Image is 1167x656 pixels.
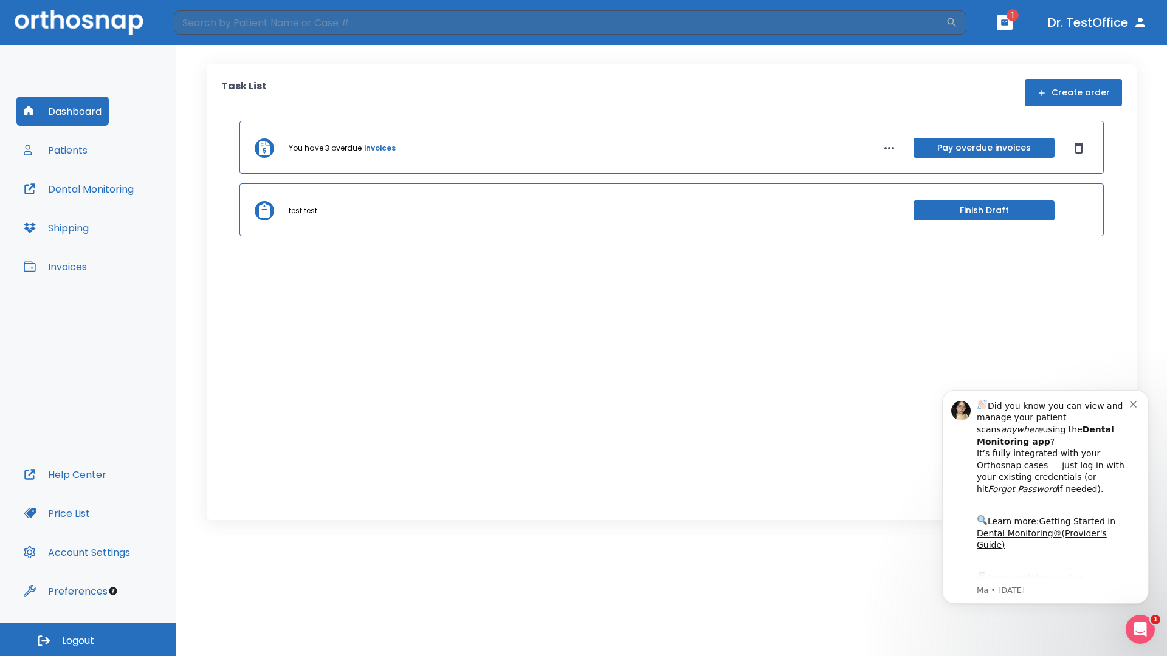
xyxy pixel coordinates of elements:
[1025,79,1122,106] button: Create order
[914,138,1055,158] button: Pay overdue invoices
[289,205,317,216] p: test test
[914,200,1055,220] button: Finish Draft
[16,174,141,203] button: Dental Monitoring
[174,10,946,35] input: Search by Patient Name or Case #
[16,135,95,165] button: Patients
[15,10,143,35] img: Orthosnap
[1069,138,1089,158] button: Dismiss
[1126,615,1155,644] iframe: Intercom live chat
[16,252,94,281] button: Invoices
[364,143,396,154] a: invoices
[62,634,94,647] span: Logout
[16,460,114,489] button: Help Center
[16,97,109,126] button: Dashboard
[16,499,97,528] button: Price List
[16,538,137,567] button: Account Settings
[289,143,362,154] p: You have 3 overdue
[1043,12,1152,33] button: Dr. TestOffice
[924,375,1167,650] iframe: Intercom notifications message
[16,213,96,242] button: Shipping
[221,79,267,106] p: Task List
[1007,9,1019,21] span: 1
[16,576,115,606] button: Preferences
[1151,615,1160,624] span: 1
[108,586,119,596] div: Tooltip anchor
